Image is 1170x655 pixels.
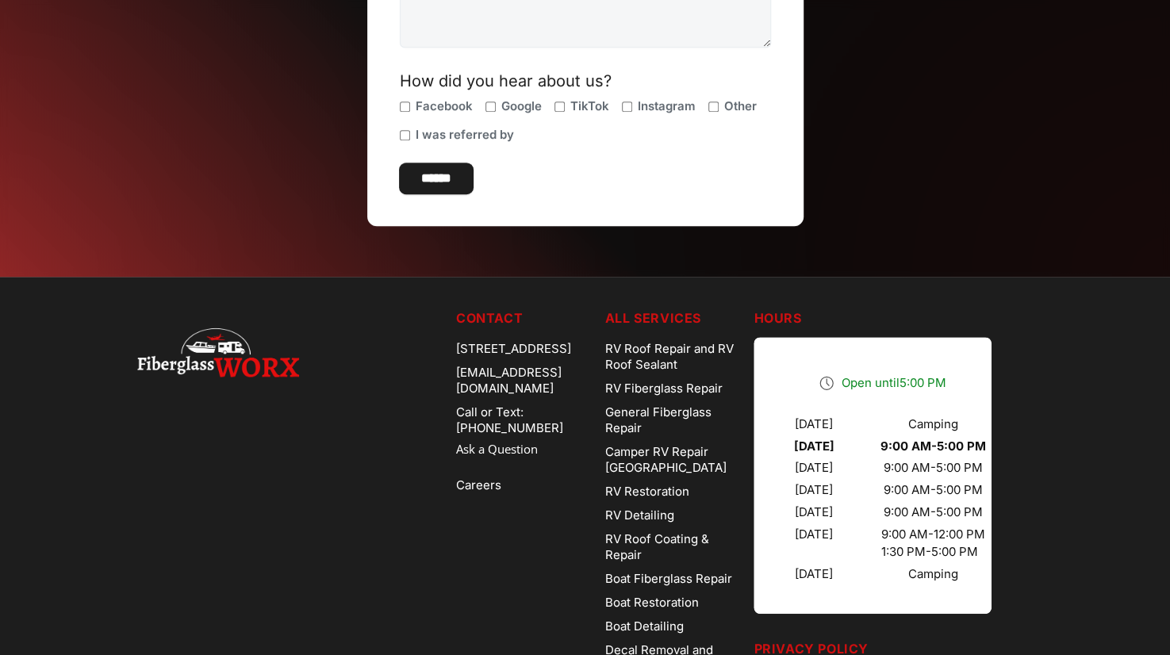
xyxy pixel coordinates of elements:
a: Camper RV Repair [GEOGRAPHIC_DATA] [605,440,742,480]
input: Other [708,102,719,112]
input: TikTok [554,102,565,112]
a: General Fiberglass Repair [605,400,742,440]
input: Instagram [622,102,632,112]
div: 9:00 AM - 5:00 PM [880,439,985,454]
a: RV Roof Coating & Repair [605,527,742,567]
div: 9:00 AM - 5:00 PM [883,482,982,498]
a: Careers [456,473,593,497]
a: Call or Text: [PHONE_NUMBER] [456,400,593,440]
a: RV Restoration [605,480,742,504]
div: 1:30 PM - 5:00 PM [880,544,984,560]
a: Ask a Question [456,440,593,458]
span: Open until [841,375,946,390]
div: 9:00 AM - 5:00 PM [883,504,982,520]
time: 5:00 PM [899,375,946,390]
div: [DATE] [795,482,833,498]
span: Other [724,98,757,114]
div: [DATE] [795,527,833,560]
div: [EMAIL_ADDRESS][DOMAIN_NAME] [456,361,593,400]
a: RV Roof Repair and RV Roof Sealant [605,337,742,377]
span: I was referred by [416,127,514,143]
div: [DATE] [793,439,834,454]
div: 9:00 AM - 5:00 PM [883,460,982,476]
div: Camping [907,416,957,432]
input: Google [485,102,496,112]
a: Boat Restoration [605,591,742,615]
h5: Hours [754,308,1033,327]
input: Facebook [400,102,410,112]
div: How did you hear about us? [400,73,771,89]
div: [DATE] [795,460,833,476]
div: [STREET_ADDRESS] [456,337,593,361]
span: TikTok [570,98,609,114]
div: Camping [907,566,957,582]
a: RV Fiberglass Repair [605,377,742,400]
h5: Contact [456,308,593,327]
div: [DATE] [795,416,833,432]
a: RV Detailing [605,504,742,527]
h5: ALL SERVICES [605,308,742,327]
div: [DATE] [795,504,833,520]
div: [DATE] [795,566,833,582]
span: Google [501,98,542,114]
a: Boat Fiberglass Repair [605,567,742,591]
div: 9:00 AM - 12:00 PM [880,527,984,542]
span: Instagram [638,98,696,114]
a: Boat Detailing [605,615,742,638]
span: Facebook [416,98,473,114]
input: I was referred by [400,130,410,140]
